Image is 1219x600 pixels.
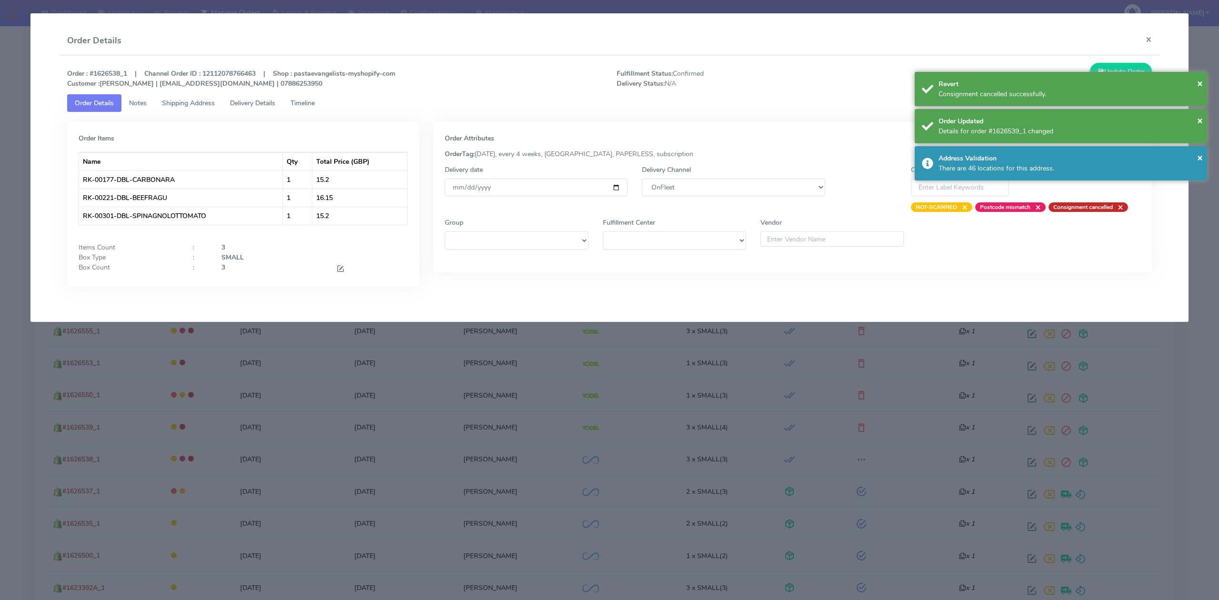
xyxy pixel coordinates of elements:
[911,179,1009,196] input: Enter Label Keywords
[186,242,214,252] div: :
[67,34,121,47] h4: Order Details
[79,189,283,207] td: RK-00221-DBL-BEEFRAGU
[1090,63,1152,80] button: Update Order
[221,243,225,252] strong: 3
[939,89,1200,99] div: Consignment cancelled successfully.
[939,116,1200,126] div: Order Updated
[312,207,407,225] td: 15.2
[312,152,407,170] th: Total Price (GBP)
[1030,202,1041,212] span: ×
[445,150,475,159] strong: OrderTag:
[939,153,1200,163] div: Address Validation
[71,252,186,262] div: Box Type
[67,69,395,88] strong: Order : #1626538_1 | Channel Order ID : 12112078766463 | Shop : pastaevangelists-myshopify-com [P...
[1197,113,1203,128] button: Close
[642,165,691,175] label: Delivery Channel
[609,69,884,89] span: Confirmed N/A
[75,99,114,108] span: Order Details
[939,126,1200,136] div: Details for order #1626539_1 changed
[957,202,968,212] span: ×
[283,152,312,170] th: Qty
[79,152,283,170] th: Name
[911,165,949,175] label: Order Labels
[221,253,244,262] strong: SMALL
[1138,27,1159,52] button: Close
[445,218,463,228] label: Group
[617,79,665,88] strong: Delivery Status:
[916,203,957,211] strong: NOT-SCANNED
[939,79,1200,89] div: Revert
[312,189,407,207] td: 16.15
[1053,203,1113,211] strong: Consignment cancelled
[283,189,312,207] td: 1
[760,218,782,228] label: Vendor
[67,94,1152,112] ul: Tabs
[980,203,1030,211] strong: Postcode mismatch
[283,207,312,225] td: 1
[79,207,283,225] td: RK-00301-DBL-SPINAGNOLOTTOMATO
[67,79,100,88] strong: Customer :
[221,263,225,272] strong: 3
[79,134,114,143] strong: Order Items
[939,163,1200,173] div: There are 46 locations for this address.
[71,262,186,275] div: Box Count
[617,69,673,78] strong: Fulfillment Status:
[445,134,494,143] strong: Order Attributes
[760,231,904,247] input: Enter Vendor Name
[283,170,312,189] td: 1
[445,165,483,175] label: Delivery date
[603,218,655,228] label: Fulfillment Center
[312,170,407,189] td: 15.2
[162,99,215,108] span: Shipping Address
[186,252,214,262] div: :
[1197,114,1203,127] span: ×
[1197,150,1203,165] button: Close
[1197,77,1203,90] span: ×
[1197,76,1203,90] button: Close
[186,262,214,275] div: :
[230,99,275,108] span: Delivery Details
[129,99,147,108] span: Notes
[438,149,1148,159] div: [DATE], every 4 weeks, [GEOGRAPHIC_DATA], PAPERLESS, subscription
[1197,151,1203,164] span: ×
[71,242,186,252] div: Items Count
[1113,202,1123,212] span: ×
[79,170,283,189] td: RK-00177-DBL-CARBONARA
[290,99,315,108] span: Timeline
